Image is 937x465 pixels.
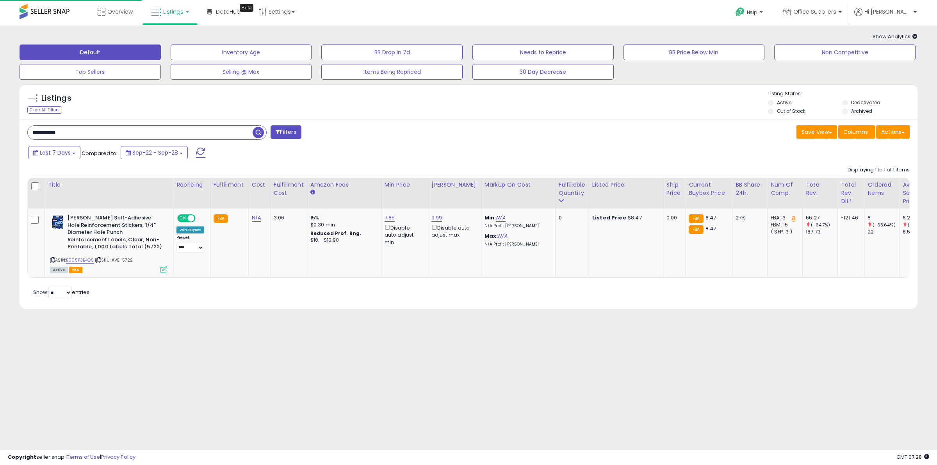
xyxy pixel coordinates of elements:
[321,45,463,60] button: BB Drop in 7d
[214,181,245,189] div: Fulfillment
[876,125,910,139] button: Actions
[485,214,496,221] b: Min:
[485,242,549,247] p: N/A Profit [PERSON_NAME]
[27,106,62,114] div: Clear All Filters
[321,64,463,80] button: Items Being Repriced
[216,8,240,16] span: DataHub
[774,45,916,60] button: Non Competitive
[310,221,375,228] div: $0.30 min
[310,214,375,221] div: 15%
[592,181,660,189] div: Listed Price
[903,214,934,221] div: 8.28
[485,181,552,189] div: Markup on Cost
[851,99,880,106] label: Deactivated
[20,45,161,60] button: Default
[385,214,395,222] a: 7.85
[163,8,183,16] span: Listings
[194,215,207,222] span: OFF
[310,230,362,237] b: Reduced Prof. Rng.
[132,149,178,157] span: Sep-22 - Sep-28
[771,214,796,221] div: FBA: 3
[705,214,716,221] span: 8.47
[28,146,80,159] button: Last 7 Days
[771,221,796,228] div: FBM: 15
[666,214,679,221] div: 0.00
[33,289,89,296] span: Show: entries
[310,237,375,244] div: $10 - $10.90
[178,215,188,222] span: ON
[689,225,703,234] small: FBA
[864,8,911,16] span: Hi [PERSON_NAME]
[768,90,918,98] p: Listing States:
[843,128,868,136] span: Columns
[729,1,771,25] a: Help
[771,228,796,235] div: ( SFP: 3 )
[40,149,71,157] span: Last 7 Days
[176,235,204,253] div: Preset:
[82,150,118,157] span: Compared to:
[41,93,71,104] h5: Listings
[868,214,899,221] div: 8
[666,181,682,197] div: Ship Price
[472,45,614,60] button: Needs to Reprice
[431,214,442,222] a: 9.99
[873,33,917,40] span: Show Analytics
[747,9,757,16] span: Help
[908,222,927,228] small: (-2.93%)
[806,214,837,221] div: 66.27
[559,181,586,197] div: Fulfillable Quantity
[806,228,837,235] div: 187.73
[274,181,304,197] div: Fulfillment Cost
[68,214,162,253] b: [PERSON_NAME] Self-Adhesive Hole Reinforcement Stickers, 1/4" Diameter Hole Punch Reinforcement L...
[472,64,614,80] button: 30 Day Decrease
[736,214,761,221] div: 27%
[777,108,805,114] label: Out of Stock
[171,45,312,60] button: Inventory Age
[95,257,133,263] span: | SKU: AVE-5722
[903,228,934,235] div: 8.53
[903,181,931,205] div: Avg Selling Price
[705,225,716,232] span: 8.47
[69,267,82,273] span: FBA
[48,181,170,189] div: Title
[771,181,799,197] div: Num of Comp.
[431,223,475,239] div: Disable auto adjust max
[271,125,301,139] button: Filters
[848,166,910,174] div: Displaying 1 to 1 of 1 items
[592,214,628,221] b: Listed Price:
[107,8,133,16] span: Overview
[873,222,895,228] small: (-63.64%)
[66,257,94,264] a: B005P3B4OS
[854,8,917,25] a: Hi [PERSON_NAME]
[240,4,253,12] div: Tooltip anchor
[121,146,188,159] button: Sep-22 - Sep-28
[385,223,422,246] div: Disable auto adjust min
[214,214,228,223] small: FBA
[485,232,498,240] b: Max:
[689,214,703,223] small: FBA
[559,214,583,221] div: 0
[385,181,425,189] div: Min Price
[868,181,896,197] div: Ordered Items
[796,125,837,139] button: Save View
[310,189,315,196] small: Amazon Fees.
[793,8,836,16] span: Office Suppliers
[481,178,555,208] th: The percentage added to the cost of goods (COGS) that forms the calculator for Min & Max prices.
[592,214,657,221] div: $8.47
[274,214,301,221] div: 3.06
[689,181,729,197] div: Current Buybox Price
[498,232,507,240] a: N/A
[176,181,207,189] div: Repricing
[868,228,899,235] div: 22
[252,214,261,222] a: N/A
[623,45,765,60] button: BB Price Below Min
[310,181,378,189] div: Amazon Fees
[252,181,267,189] div: Cost
[806,181,834,197] div: Total Rev.
[20,64,161,80] button: Top Sellers
[841,181,861,205] div: Total Rev. Diff.
[50,267,68,273] span: All listings currently available for purchase on Amazon
[50,214,66,230] img: 41akSj0uKuL._SL40_.jpg
[777,99,791,106] label: Active
[431,181,478,189] div: [PERSON_NAME]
